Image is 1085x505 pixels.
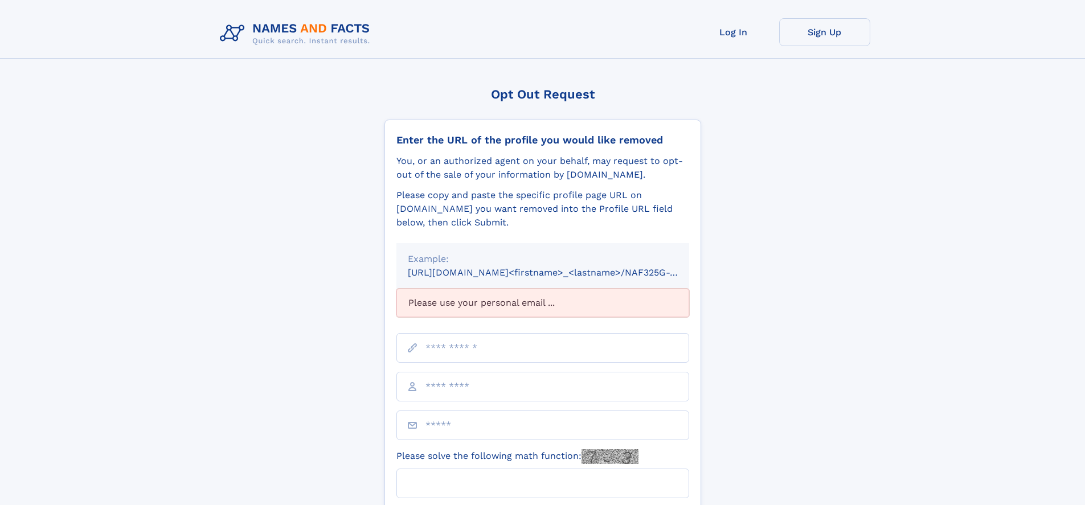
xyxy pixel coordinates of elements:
div: Enter the URL of the profile you would like removed [396,134,689,146]
div: You, or an authorized agent on your behalf, may request to opt-out of the sale of your informatio... [396,154,689,182]
a: Sign Up [779,18,870,46]
div: Please copy and paste the specific profile page URL on [DOMAIN_NAME] you want removed into the Pr... [396,188,689,229]
a: Log In [688,18,779,46]
div: Opt Out Request [384,87,701,101]
label: Please solve the following math function: [396,449,638,464]
div: Please use your personal email ... [396,289,689,317]
small: [URL][DOMAIN_NAME]<firstname>_<lastname>/NAF325G-xxxxxxxx [408,267,711,278]
img: Logo Names and Facts [215,18,379,49]
div: Example: [408,252,678,266]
